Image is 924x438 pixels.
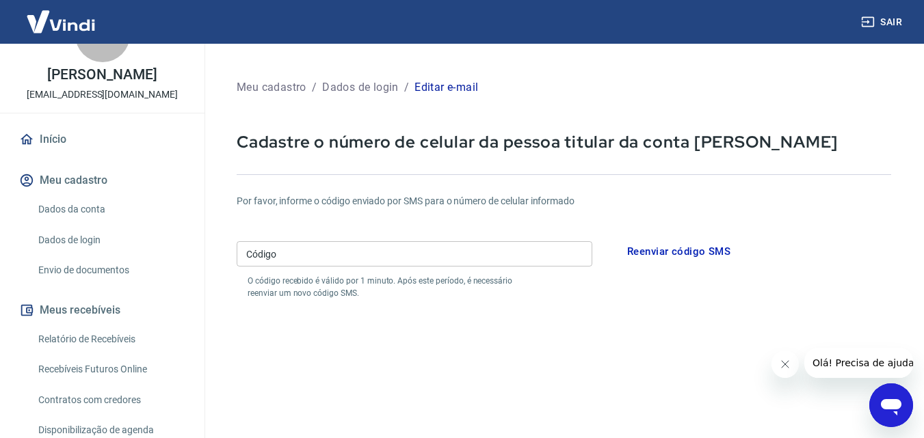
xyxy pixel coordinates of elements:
img: Vindi [16,1,105,42]
p: Cadastre o número de celular da pessoa titular da conta [PERSON_NAME] [237,131,891,152]
button: Reenviar código SMS [620,237,738,266]
p: Meu cadastro [237,79,306,96]
p: Dados de login [322,79,399,96]
a: Dados de login [33,226,188,254]
button: Meus recebíveis [16,295,188,325]
iframe: Cerrar mensaje [771,351,799,378]
p: / [404,79,409,96]
span: Olá! Precisa de ajuda? [8,10,115,20]
a: Envio de documentos [33,256,188,284]
button: Sair [858,10,908,35]
h6: Por favor, informe o código enviado por SMS para o número de celular informado [237,194,891,208]
iframe: Mensaje de la compañía [804,348,913,378]
a: Dados da conta [33,195,188,223]
p: Editar e-mail [414,79,478,96]
p: [PERSON_NAME] [47,68,157,82]
p: / [312,79,317,96]
p: [EMAIL_ADDRESS][DOMAIN_NAME] [27,87,178,102]
a: Recebíveis Futuros Online [33,355,188,383]
iframe: Botón para iniciar la ventana de mensajería [869,383,913,427]
p: O código recebido é válido por 1 minuto. Após este período, é necessário reenviar um novo código ... [248,275,538,299]
a: Contratos com credores [33,386,188,414]
a: Relatório de Recebíveis [33,325,188,353]
button: Meu cadastro [16,165,188,195]
a: Início [16,124,188,154]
